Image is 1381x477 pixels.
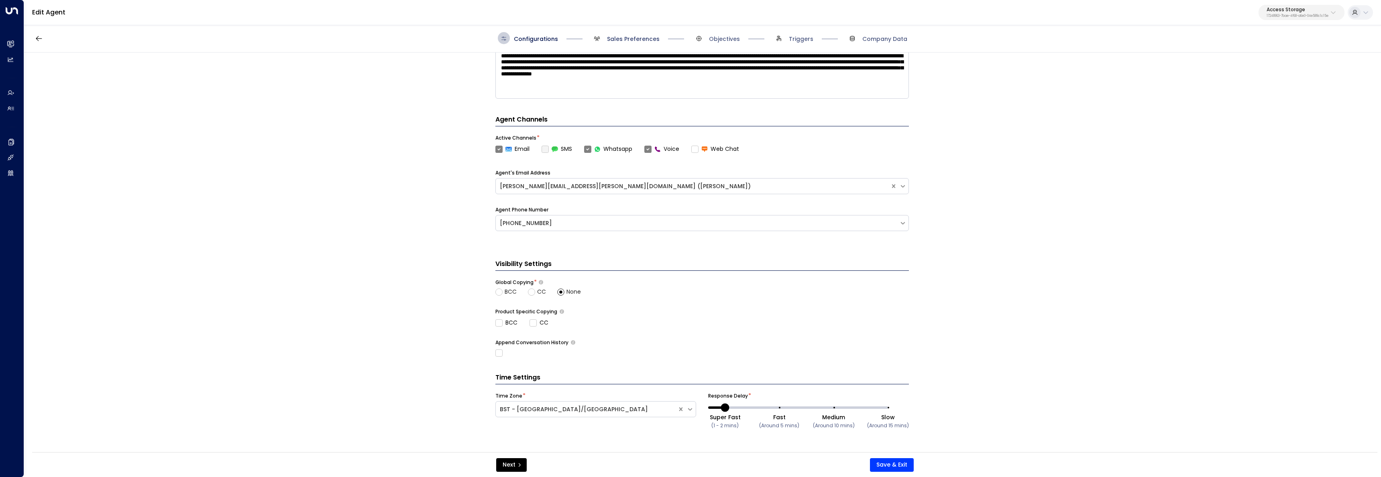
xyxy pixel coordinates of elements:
[495,392,522,400] label: Time Zone
[566,288,581,296] span: None
[867,422,909,429] small: (Around 15 mins)
[495,259,909,271] h3: Visibility Settings
[1259,5,1344,20] button: Access Storage17248963-7bae-4f68-a6e0-04e589c1c15e
[495,279,534,286] label: Global Copying
[709,35,740,43] span: Objectives
[537,288,546,296] span: CC
[514,35,558,43] span: Configurations
[495,115,909,126] h4: Agent Channels
[691,145,739,153] label: Web Chat
[711,422,739,429] small: (1 - 2 mins)
[870,458,914,472] button: Save & Exit
[32,8,65,17] a: Edit Agent
[505,288,517,296] span: BCC
[710,413,741,421] div: Super Fast
[1267,14,1328,18] p: 17248963-7bae-4f68-a6e0-04e589c1c15e
[759,413,799,421] div: Fast
[500,182,886,191] div: [PERSON_NAME][EMAIL_ADDRESS][PERSON_NAME][DOMAIN_NAME] ([PERSON_NAME])
[708,392,748,400] label: Response Delay
[495,134,536,142] label: Active Channels
[530,319,548,327] label: CC
[1267,7,1328,12] p: Access Storage
[813,413,855,421] div: Medium
[867,413,909,421] div: Slow
[584,145,632,153] label: Whatsapp
[759,422,799,429] small: (Around 5 mins)
[644,145,679,153] label: Voice
[789,35,813,43] span: Triggers
[862,35,907,43] span: Company Data
[495,373,909,384] h3: Time Settings
[500,219,895,227] div: [PHONE_NUMBER]
[571,340,575,345] button: Only use if needed, as email clients normally append the conversation history to outgoing emails....
[495,308,557,315] label: Product Specific Copying
[560,309,564,314] button: Determine if there should be product-specific CC or BCC rules for all of the agent’s emails. Sele...
[495,339,568,346] label: Append Conversation History
[495,319,517,327] label: BCC
[542,145,572,153] div: To activate this channel, please go to the Integrations page
[813,422,855,429] small: (Around 10 mins)
[496,458,527,472] button: Next
[539,280,543,285] button: Choose whether the agent should include specific emails in the CC or BCC line of all outgoing ema...
[542,145,572,153] label: SMS
[495,169,550,177] label: Agent's Email Address
[495,206,548,213] label: Agent Phone Number
[607,35,660,43] span: Sales Preferences
[495,145,530,153] label: Email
